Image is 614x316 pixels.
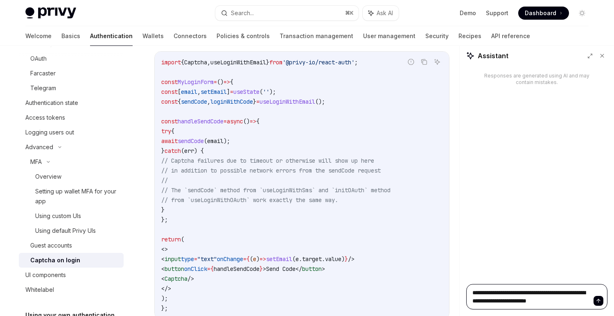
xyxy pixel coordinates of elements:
[215,6,359,20] button: Search...⌘K
[525,9,556,17] span: Dashboard
[35,186,119,206] div: Setting up wallet MFA for your app
[266,255,292,263] span: setEmail
[187,275,194,282] span: />
[280,26,353,46] a: Transaction management
[30,68,56,78] div: Farcaster
[194,255,197,263] span: =
[296,265,302,273] span: </
[256,255,260,263] span: )
[214,78,217,86] span: =
[518,7,569,20] a: Dashboard
[19,95,124,110] a: Authentication state
[269,59,282,66] span: from
[25,7,76,19] img: light logo
[181,88,197,95] span: email
[161,118,178,125] span: const
[260,98,315,105] span: useLoginWithEmail
[204,137,207,145] span: (
[181,98,207,105] span: sendCode
[201,88,227,95] span: setEmail
[25,127,74,137] div: Logging users out
[197,255,217,263] span: "text"
[181,236,184,243] span: (
[296,255,299,263] span: e
[161,246,168,253] span: <>
[19,110,124,125] a: Access tokens
[161,196,338,204] span: // from `useLoginWithOAuth` work exactly the same way.
[207,98,210,105] span: ,
[491,26,530,46] a: API reference
[161,88,178,95] span: const
[161,236,181,243] span: return
[250,255,253,263] span: (
[253,98,256,105] span: }
[377,9,393,17] span: Ask AI
[263,265,266,273] span: >
[223,118,227,125] span: =
[223,137,230,145] span: );
[25,285,54,295] div: Whitelabel
[30,83,56,93] div: Telegram
[230,78,233,86] span: {
[161,265,165,273] span: <
[19,125,124,140] a: Logging users out
[250,118,256,125] span: =>
[90,26,133,46] a: Authentication
[19,184,124,209] a: Setting up wallet MFA for your app
[207,137,223,145] span: email
[223,78,230,86] span: =>
[210,265,214,273] span: {
[227,88,230,95] span: ]
[282,59,354,66] span: '@privy-io/react-auth'
[161,206,165,214] span: }
[594,296,603,306] button: Send message
[161,127,171,135] span: try
[479,73,594,86] div: Responses are generated using AI and may contain mistakes.
[30,255,80,265] div: Captcha on login
[197,88,201,95] span: ,
[35,211,81,221] div: Using custom UIs
[432,57,442,67] button: Ask AI
[269,88,276,95] span: );
[171,127,174,135] span: {
[19,81,124,95] a: Telegram
[178,137,204,145] span: sendCode
[161,295,168,302] span: );
[25,26,52,46] a: Welcome
[161,59,181,66] span: import
[161,216,168,223] span: };
[30,157,42,167] div: MFA
[260,88,263,95] span: (
[178,88,181,95] span: [
[161,186,391,194] span: // The `sendCode` method from `useLoginWithSms` and `initOAuth` method
[460,9,476,17] a: Demo
[165,265,184,273] span: button
[181,59,184,66] span: {
[19,253,124,268] a: Captcha on login
[231,8,254,18] div: Search...
[19,209,124,223] a: Using custom UIs
[230,88,233,95] span: =
[161,305,168,312] span: };
[576,7,589,20] button: Toggle dark mode
[161,167,381,174] span: // in addition to possible network errors from the sendCode request
[165,275,187,282] span: Captcha
[315,98,325,105] span: ();
[25,98,78,108] div: Authentication state
[246,255,250,263] span: {
[25,142,53,152] div: Advanced
[478,51,508,61] span: Assistant
[217,78,223,86] span: ()
[161,275,165,282] span: <
[207,59,210,66] span: ,
[178,78,214,86] span: MyLoginForm
[345,10,354,16] span: ⌘ K
[341,255,345,263] span: )
[325,255,341,263] span: value
[299,255,302,263] span: .
[210,98,253,105] span: loginWithCode
[354,59,358,66] span: ;
[181,255,194,263] span: type
[178,98,181,105] span: {
[184,147,194,155] span: err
